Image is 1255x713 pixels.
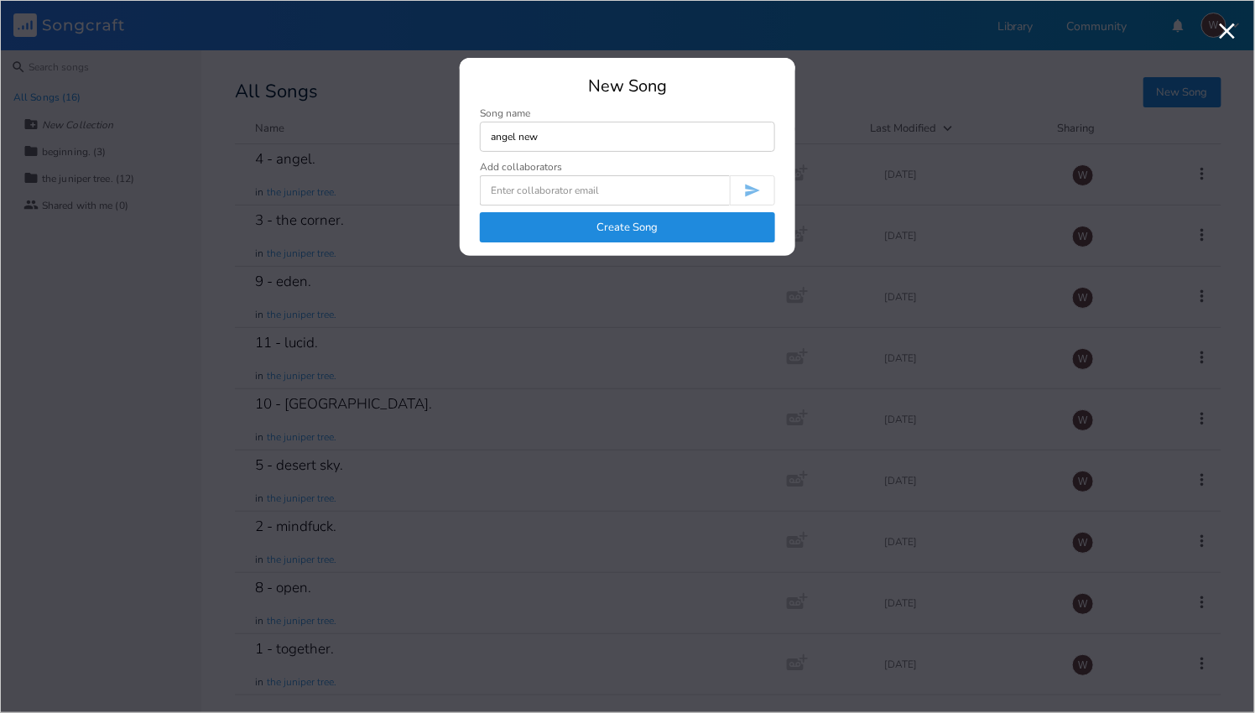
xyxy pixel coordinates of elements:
input: Enter song name [480,122,775,152]
button: Invite [730,175,775,206]
div: Add collaborators [480,162,562,172]
div: Song name [480,108,775,118]
button: Create Song [480,212,775,242]
input: Enter collaborator email [480,175,730,206]
div: New Song [480,78,775,95]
